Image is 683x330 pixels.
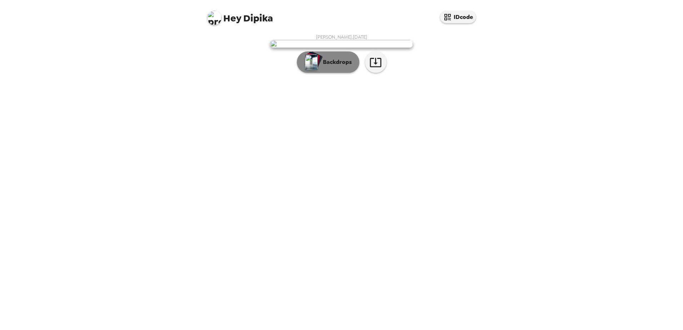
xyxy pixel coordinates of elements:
img: user [270,40,413,48]
button: Backdrops [297,51,359,73]
span: Dipika [207,7,273,23]
span: Hey [223,12,241,25]
p: Backdrops [319,58,352,66]
img: profile pic [207,11,221,25]
button: IDcode [440,11,476,23]
span: [PERSON_NAME] , [DATE] [316,34,367,40]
